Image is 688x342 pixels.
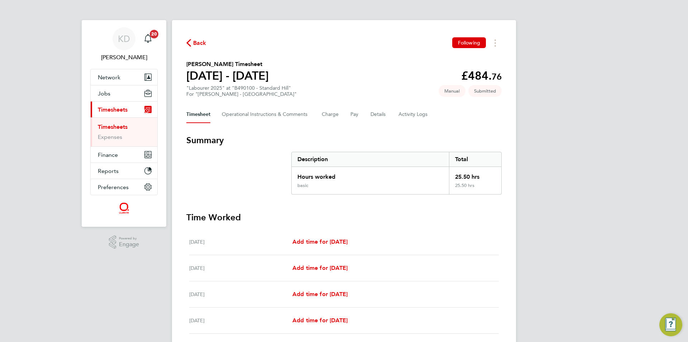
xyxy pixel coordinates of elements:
[452,37,486,48] button: Following
[98,74,120,81] span: Network
[90,202,158,214] a: Go to home page
[292,238,348,246] a: Add time for [DATE]
[292,264,348,272] a: Add time for [DATE]
[141,27,155,50] a: 20
[189,264,292,272] div: [DATE]
[189,290,292,299] div: [DATE]
[468,85,502,97] span: This timesheet is Submitted.
[98,90,110,97] span: Jobs
[492,71,502,82] span: 76
[91,163,157,179] button: Reports
[291,152,502,195] div: Summary
[186,106,210,123] button: Timesheet
[98,106,128,113] span: Timesheets
[119,202,129,214] img: quantacontracts-logo-retina.png
[292,316,348,325] a: Add time for [DATE]
[118,34,130,43] span: KD
[98,151,118,158] span: Finance
[458,39,480,46] span: Following
[449,183,501,194] div: 25.50 hrs
[489,37,502,48] button: Timesheets Menu
[98,168,119,174] span: Reports
[186,60,269,69] h2: [PERSON_NAME] Timesheet
[91,85,157,101] button: Jobs
[91,179,157,195] button: Preferences
[292,238,348,245] span: Add time for [DATE]
[186,69,269,83] h1: [DATE] - [DATE]
[90,53,158,62] span: Karen Donald
[109,235,139,249] a: Powered byEngage
[659,313,682,336] button: Engage Resource Center
[350,106,359,123] button: Pay
[292,290,348,299] a: Add time for [DATE]
[91,117,157,146] div: Timesheets
[322,106,339,123] button: Charge
[98,184,129,191] span: Preferences
[222,106,310,123] button: Operational Instructions & Comments
[90,27,158,62] a: KD[PERSON_NAME]
[186,212,502,223] h3: Time Worked
[439,85,465,97] span: This timesheet was manually created.
[297,183,308,188] div: basic
[292,167,449,183] div: Hours worked
[98,133,122,140] a: Expenses
[398,106,429,123] button: Activity Logs
[91,69,157,85] button: Network
[292,291,348,298] span: Add time for [DATE]
[292,317,348,324] span: Add time for [DATE]
[449,167,501,183] div: 25.50 hrs
[292,152,449,167] div: Description
[82,20,166,227] nav: Main navigation
[91,102,157,117] button: Timesheets
[461,69,502,83] app-decimal: £484.
[98,123,128,130] a: Timesheets
[292,264,348,271] span: Add time for [DATE]
[186,135,502,146] h3: Summary
[449,152,501,167] div: Total
[186,91,297,97] div: For "[PERSON_NAME] - [GEOGRAPHIC_DATA]"
[189,238,292,246] div: [DATE]
[186,38,206,47] button: Back
[186,85,297,97] div: "Labourer 2025" at "B490100 - Standard Hill"
[193,39,206,47] span: Back
[189,316,292,325] div: [DATE]
[150,30,158,38] span: 20
[91,147,157,163] button: Finance
[119,242,139,248] span: Engage
[119,235,139,242] span: Powered by
[371,106,387,123] button: Details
